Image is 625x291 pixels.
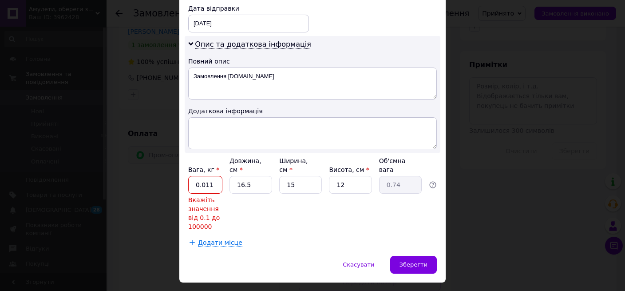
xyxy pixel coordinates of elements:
[188,68,437,100] textarea: Замовлення [DOMAIN_NAME]
[329,166,369,173] label: Висота, см
[279,157,308,173] label: Ширина, см
[195,40,311,49] span: Опис та додаткова інформація
[379,156,422,174] div: Об'ємна вага
[400,261,427,268] span: Зберегти
[229,157,261,173] label: Довжина, см
[188,196,220,230] span: Вкажіть значення від 0.1 до 100000
[343,261,374,268] span: Скасувати
[188,57,437,66] div: Повний опис
[198,239,242,247] span: Додати місце
[188,166,219,173] label: Вага, кг
[188,4,309,13] div: Дата відправки
[188,107,437,116] div: Додаткова інформація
